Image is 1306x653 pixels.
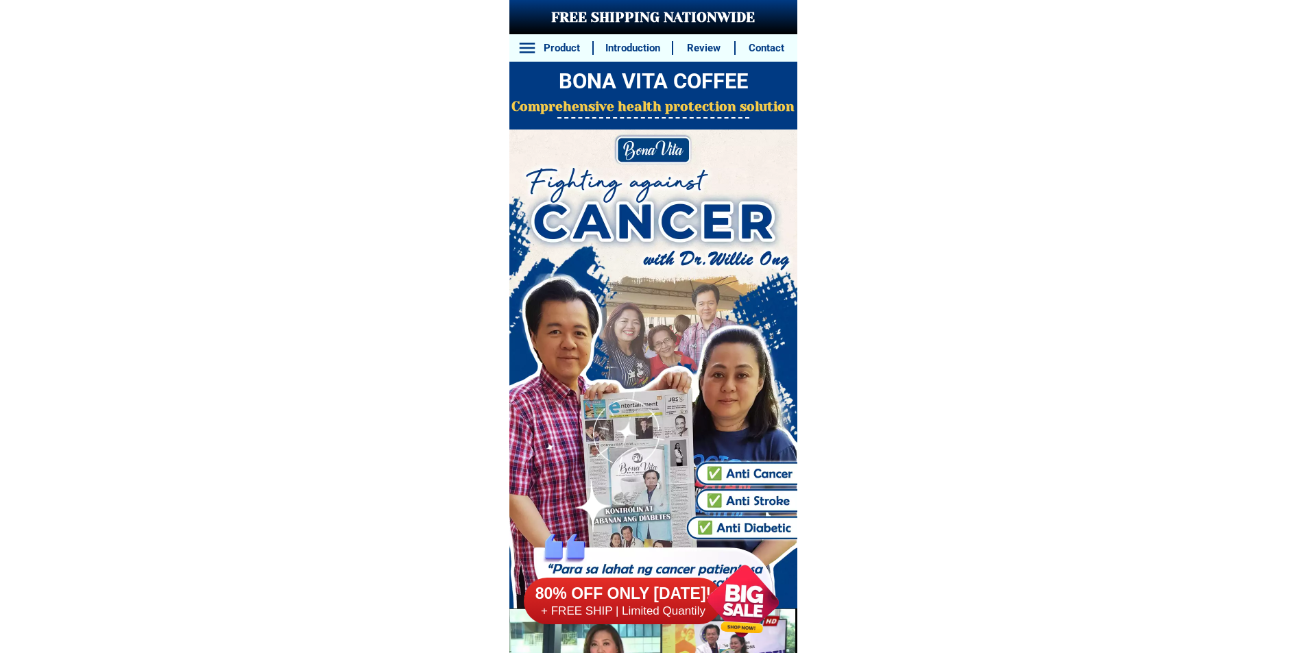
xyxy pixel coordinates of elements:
h6: + FREE SHIP | Limited Quantily [520,604,725,619]
h2: BONA VITA COFFEE [509,66,797,98]
h6: Review [681,40,727,56]
h3: FREE SHIPPING NATIONWIDE [509,8,797,28]
h6: Product [538,40,585,56]
h6: 80% OFF ONLY [DATE]! [520,583,725,604]
h6: Introduction [601,40,664,56]
h6: Contact [743,40,790,56]
h2: Comprehensive health protection solution [509,97,797,117]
